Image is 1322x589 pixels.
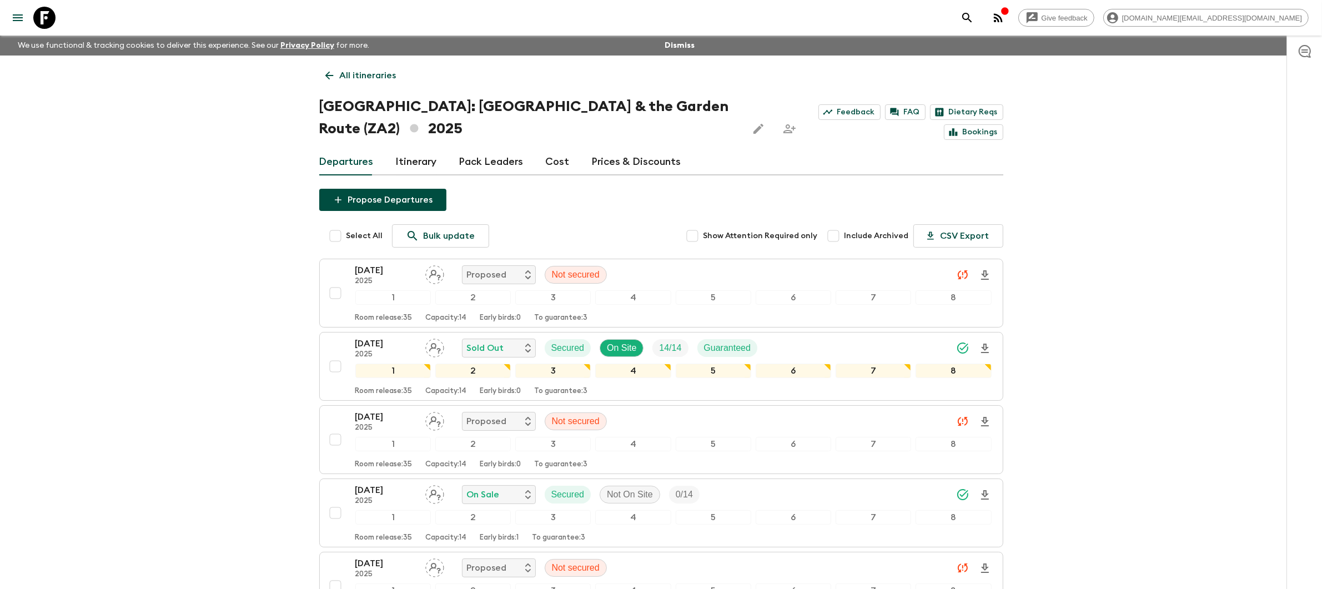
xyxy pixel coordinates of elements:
div: Not secured [545,412,607,430]
h1: [GEOGRAPHIC_DATA]: [GEOGRAPHIC_DATA] & the Garden Route (ZA2) 2025 [319,95,738,140]
span: Give feedback [1036,14,1094,22]
div: 5 [676,437,751,451]
button: Edit this itinerary [747,118,770,140]
p: Not secured [552,268,600,281]
span: Select All [346,230,383,241]
p: Not secured [552,561,600,575]
p: Capacity: 14 [426,314,467,323]
p: We use functional & tracking cookies to deliver this experience. See our for more. [13,36,374,56]
p: 2025 [355,350,416,359]
p: 2025 [355,497,416,506]
span: Assign pack leader [425,489,444,497]
span: [DOMAIN_NAME][EMAIL_ADDRESS][DOMAIN_NAME] [1116,14,1308,22]
div: 8 [916,510,991,525]
div: 4 [595,437,671,451]
p: 2025 [355,424,416,432]
a: Pack Leaders [459,149,524,175]
a: FAQ [885,104,926,120]
span: Show Attention Required only [703,230,818,241]
div: Not secured [545,266,607,284]
p: Capacity: 14 [426,387,467,396]
div: 4 [595,290,671,305]
p: [DATE] [355,410,416,424]
button: [DATE]2025Assign pack leaderSold OutSecuredOn SiteTrip FillGuaranteed12345678Room release:35Capac... [319,332,1003,401]
p: Guaranteed [704,341,751,355]
a: Cost [546,149,570,175]
svg: Synced Successfully [956,341,969,355]
button: menu [7,7,29,29]
p: 2025 [355,570,416,579]
div: Secured [545,486,591,504]
p: Early birds: 0 [480,314,521,323]
svg: Download Onboarding [978,489,992,502]
p: [DATE] [355,484,416,497]
div: Not On Site [600,486,660,504]
svg: Download Onboarding [978,562,992,575]
div: 1 [355,510,431,525]
div: 7 [836,510,911,525]
p: 14 / 14 [659,341,681,355]
div: Not secured [545,559,607,577]
svg: Download Onboarding [978,269,992,282]
div: 3 [515,510,591,525]
div: 7 [836,437,911,451]
p: 2025 [355,277,416,286]
svg: Unable to sync - Check prices and secured [956,268,969,281]
p: On Sale [467,488,500,501]
div: 5 [676,510,751,525]
svg: Synced Successfully [956,488,969,501]
a: Departures [319,149,374,175]
svg: Unable to sync - Check prices and secured [956,415,969,428]
div: 2 [435,510,511,525]
p: Room release: 35 [355,533,413,542]
div: On Site [600,339,644,357]
a: Privacy Policy [280,42,334,49]
div: Secured [545,339,591,357]
p: Proposed [467,561,507,575]
p: [DATE] [355,264,416,277]
a: Prices & Discounts [592,149,681,175]
p: Capacity: 14 [426,533,467,542]
div: 2 [435,437,511,451]
p: [DATE] [355,337,416,350]
a: Itinerary [396,149,437,175]
div: 2 [435,364,511,378]
a: Give feedback [1018,9,1094,27]
p: Sold Out [467,341,504,355]
button: Propose Departures [319,189,446,211]
div: 7 [836,364,911,378]
span: Include Archived [845,230,909,241]
div: 3 [515,290,591,305]
p: Room release: 35 [355,387,413,396]
p: Secured [551,488,585,501]
p: On Site [607,341,636,355]
div: 1 [355,364,431,378]
a: Dietary Reqs [930,104,1003,120]
a: Bookings [944,124,1003,140]
span: Assign pack leader [425,342,444,351]
div: 8 [916,364,991,378]
div: 1 [355,290,431,305]
div: 7 [836,290,911,305]
p: 0 / 14 [676,488,693,501]
p: Room release: 35 [355,460,413,469]
a: Bulk update [392,224,489,248]
p: To guarantee: 3 [532,533,586,542]
p: [DATE] [355,557,416,570]
p: All itineraries [340,69,396,82]
p: Bulk update [424,229,475,243]
p: Early birds: 0 [480,387,521,396]
span: Share this itinerary [778,118,801,140]
p: To guarantee: 3 [535,460,588,469]
span: Assign pack leader [425,269,444,278]
div: 2 [435,290,511,305]
p: Proposed [467,415,507,428]
div: [DOMAIN_NAME][EMAIL_ADDRESS][DOMAIN_NAME] [1103,9,1309,27]
span: Assign pack leader [425,562,444,571]
div: 6 [756,290,831,305]
a: Feedback [818,104,881,120]
div: 5 [676,364,751,378]
p: Proposed [467,268,507,281]
span: Assign pack leader [425,415,444,424]
p: Not On Site [607,488,653,501]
